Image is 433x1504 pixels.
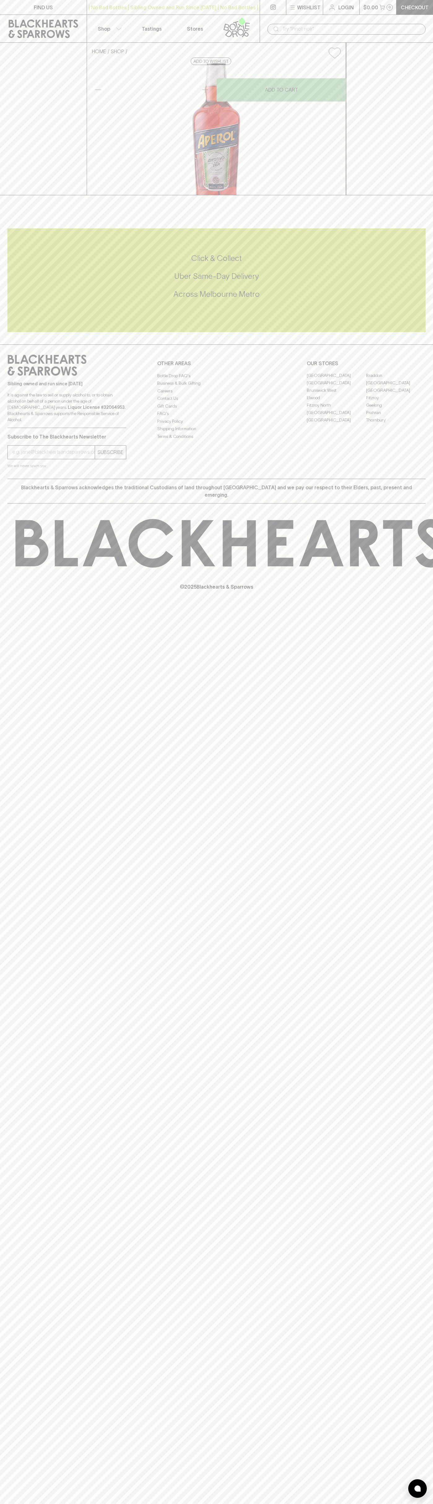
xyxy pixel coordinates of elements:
[157,360,276,367] p: OTHER AREAS
[34,4,53,11] p: FIND US
[7,271,426,281] h5: Uber Same-Day Delivery
[326,45,343,61] button: Add to wishlist
[282,24,421,34] input: Try "Pinot noir"
[157,410,276,417] a: FAQ's
[157,387,276,395] a: Careers
[366,417,426,424] a: Thornbury
[95,446,126,459] button: SUBSCRIBE
[157,402,276,410] a: Gift Cards
[157,433,276,440] a: Terms & Conditions
[12,484,421,499] p: Blackhearts & Sparrows acknowledges the traditional Custodians of land throughout [GEOGRAPHIC_DAT...
[307,372,366,379] a: [GEOGRAPHIC_DATA]
[68,405,125,410] strong: Liquor License #32064953
[111,49,124,54] a: SHOP
[307,402,366,409] a: Fitzroy North
[366,379,426,387] a: [GEOGRAPHIC_DATA]
[130,15,173,42] a: Tastings
[366,387,426,394] a: [GEOGRAPHIC_DATA]
[7,433,126,440] p: Subscribe to The Blackhearts Newsletter
[191,58,231,65] button: Add to wishlist
[363,4,378,11] p: $0.00
[157,372,276,379] a: Bottle Drop FAQ's
[7,463,126,469] p: We will never spam you
[173,15,217,42] a: Stores
[7,228,426,332] div: Call to action block
[98,25,110,32] p: Shop
[307,387,366,394] a: Brunswick West
[12,447,95,457] input: e.g. jane@blackheartsandsparrows.com.au
[366,372,426,379] a: Braddon
[265,86,298,93] p: ADD TO CART
[307,360,426,367] p: OUR STORES
[414,1485,421,1492] img: bubble-icon
[401,4,429,11] p: Checkout
[142,25,162,32] p: Tastings
[157,425,276,433] a: Shipping Information
[7,381,126,387] p: Sibling owned and run since [DATE]
[7,392,126,423] p: It is against the law to sell or supply alcohol to, or to obtain alcohol on behalf of a person un...
[157,395,276,402] a: Contact Us
[7,289,426,299] h5: Across Melbourne Metro
[307,394,366,402] a: Elwood
[157,380,276,387] a: Business & Bulk Gifting
[307,417,366,424] a: [GEOGRAPHIC_DATA]
[187,25,203,32] p: Stores
[338,4,354,11] p: Login
[366,402,426,409] a: Geelong
[366,409,426,417] a: Prahran
[307,409,366,417] a: [GEOGRAPHIC_DATA]
[307,379,366,387] a: [GEOGRAPHIC_DATA]
[87,15,130,42] button: Shop
[7,253,426,263] h5: Click & Collect
[366,394,426,402] a: Fitzroy
[388,6,391,9] p: 0
[157,417,276,425] a: Privacy Policy
[97,448,123,456] p: SUBSCRIBE
[297,4,321,11] p: Wishlist
[92,49,106,54] a: HOME
[217,78,346,102] button: ADD TO CART
[87,63,346,195] img: 3224.png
